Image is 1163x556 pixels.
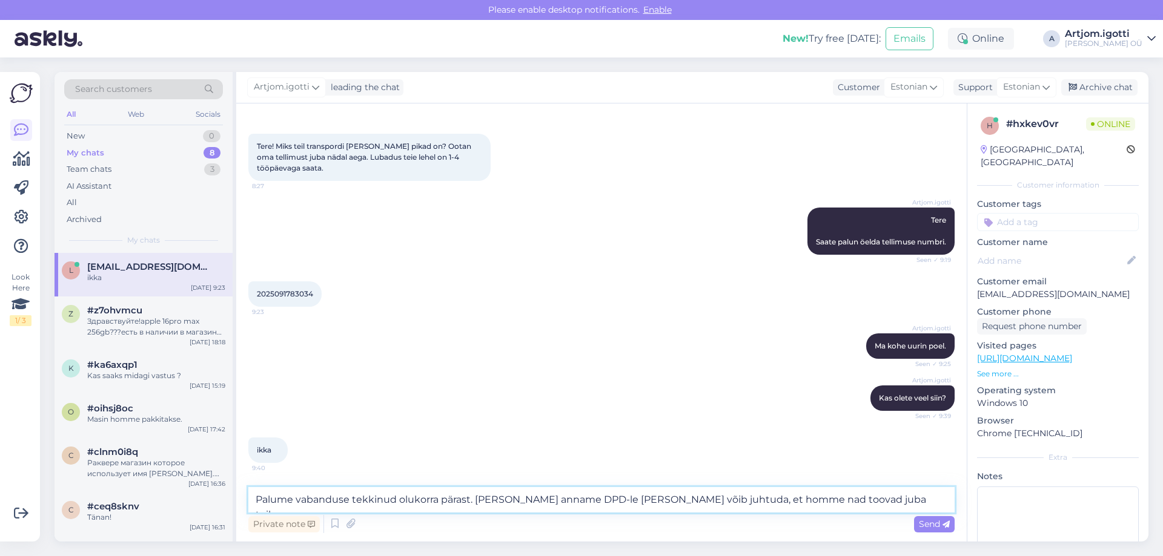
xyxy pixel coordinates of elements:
[977,414,1139,427] p: Browser
[257,445,271,454] span: ikka
[1043,30,1060,47] div: A
[977,353,1072,364] a: [URL][DOMAIN_NAME]
[87,457,225,479] div: Раквере магазин которое использует имя [PERSON_NAME]. Мы к сожалению не знаем, что у них есть в н...
[1003,80,1040,94] span: Estonian
[87,272,225,283] div: ikka
[203,130,220,142] div: 0
[875,341,946,350] span: Ma kohe uurin poel.
[1065,29,1142,39] div: Artjom.igotti
[248,516,320,532] div: Private note
[987,121,993,130] span: h
[257,142,473,172] span: Tere! Miks teil transpordi [PERSON_NAME] pikad on? Ootan oma tellimust juba nädal aega. Lubadus t...
[190,381,225,390] div: [DATE] 15:19
[67,147,104,159] div: My chats
[204,163,220,175] div: 3
[252,463,297,473] span: 9:40
[783,31,881,46] div: Try free [DATE]:
[1065,39,1142,48] div: [PERSON_NAME] OÜ
[68,505,74,514] span: c
[906,376,951,385] span: Artjom.igotti
[188,425,225,434] div: [DATE] 17:42
[977,470,1139,483] p: Notes
[977,198,1139,211] p: Customer tags
[326,81,400,94] div: leading the chat
[890,80,927,94] span: Estonian
[1061,79,1138,96] div: Archive chat
[977,397,1139,410] p: Windows 10
[190,338,225,347] div: [DATE] 18:18
[204,147,220,159] div: 8
[87,261,213,272] span: liina.mottus@gmail.com
[87,414,225,425] div: Masin homme pakkitakse.
[87,359,138,370] span: #ka6axqp1
[977,275,1139,288] p: Customer email
[75,83,152,96] span: Search customers
[190,523,225,532] div: [DATE] 16:31
[977,306,1139,318] p: Customer phone
[919,518,950,529] span: Send
[977,213,1139,231] input: Add a tag
[906,359,951,368] span: Seen ✓ 9:25
[67,130,85,142] div: New
[977,288,1139,301] p: [EMAIL_ADDRESS][DOMAIN_NAME]
[977,180,1139,191] div: Customer information
[977,339,1139,352] p: Visited pages
[87,403,133,414] span: #oihsj8oc
[977,384,1139,397] p: Operating system
[977,427,1139,440] p: Chrome [TECHNICAL_ID]
[257,289,313,298] span: 2025091783034
[906,198,951,207] span: Artjom.igotti
[67,214,102,226] div: Archived
[188,479,225,488] div: [DATE] 16:36
[87,305,142,316] span: #z7ohvmcu
[879,393,946,402] span: Kas olete veel siin?
[248,487,955,512] textarea: Palume vabanduse tekkinud olukorra pärast. [PERSON_NAME] anname DPD-le [PERSON_NAME] võib juhtuda...
[977,318,1087,335] div: Request phone number
[953,81,993,94] div: Support
[67,197,77,209] div: All
[977,368,1139,379] p: See more ...
[1065,29,1156,48] a: Artjom.igotti[PERSON_NAME] OÜ
[125,106,147,122] div: Web
[977,452,1139,463] div: Extra
[886,27,933,50] button: Emails
[252,182,297,191] span: 8:27
[87,370,225,381] div: Kas saaks midagi vastus ?
[67,163,111,175] div: Team chats
[906,411,951,420] span: Seen ✓ 9:39
[67,180,111,192] div: AI Assistant
[69,266,73,275] span: l
[948,28,1014,50] div: Online
[87,316,225,338] div: Здравствуйте!apple 16pro max 256gb???есть в наличии в магазине на тяхесаю))))
[906,324,951,333] span: Artjom.igotti
[1006,117,1086,131] div: # hxkev0vr
[68,451,74,460] span: c
[254,80,310,94] span: Artjom.igotti
[87,501,139,512] span: #ceq8sknv
[193,106,223,122] div: Socials
[906,255,951,264] span: Seen ✓ 9:19
[10,315,31,326] div: 1 / 3
[640,4,675,15] span: Enable
[87,446,138,457] span: #clnm0i8q
[191,283,225,292] div: [DATE] 9:23
[87,512,225,523] div: Tänan!
[68,309,73,318] span: z
[10,272,31,326] div: Look Here
[68,364,74,373] span: k
[10,82,33,105] img: Askly Logo
[68,407,74,416] span: o
[783,33,809,44] b: New!
[977,236,1139,249] p: Customer name
[127,235,160,246] span: My chats
[64,106,78,122] div: All
[1086,117,1135,131] span: Online
[981,143,1127,169] div: [GEOGRAPHIC_DATA], [GEOGRAPHIC_DATA]
[252,307,297,316] span: 9:23
[978,254,1125,267] input: Add name
[833,81,880,94] div: Customer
